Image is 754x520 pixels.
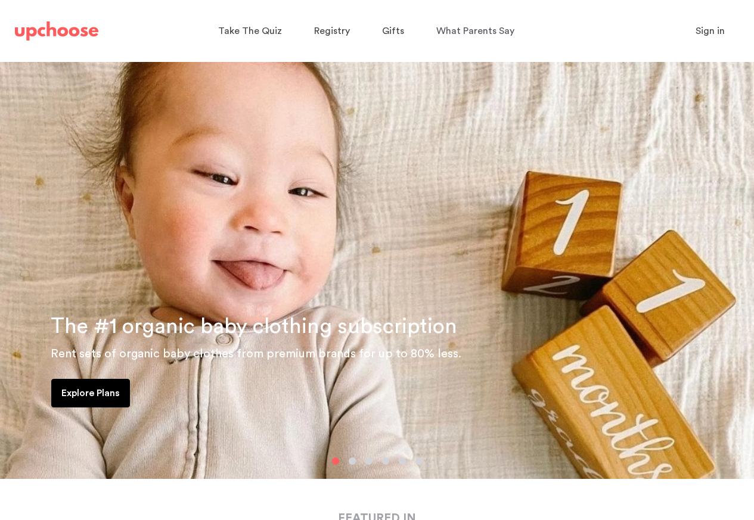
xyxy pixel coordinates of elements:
[51,379,130,407] a: Explore Plans
[382,26,404,36] span: Gifts
[15,19,98,43] a: UpChoose
[51,316,457,337] span: The #1 organic baby clothing subscription
[696,26,725,36] span: Sign in
[436,26,514,36] span: What Parents Say
[681,19,740,43] button: Sign in
[51,344,740,363] p: Rent sets of organic baby clothes from premium brands for up to 80% less.
[218,20,286,43] a: Take The Quiz
[382,20,408,43] a: Gifts
[15,21,98,41] img: UpChoose
[61,386,120,400] p: Explore Plans
[314,26,350,36] span: Registry
[436,20,518,43] a: What Parents Say
[314,20,353,43] a: Registry
[218,26,282,36] span: Take The Quiz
